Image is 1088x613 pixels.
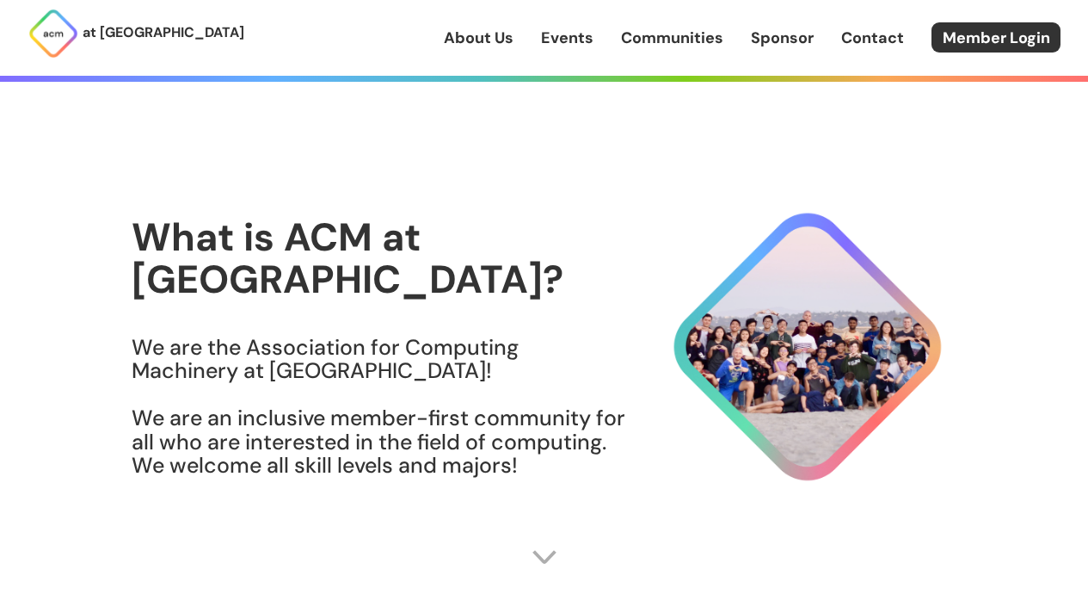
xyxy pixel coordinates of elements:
a: Contact [841,27,904,49]
p: at [GEOGRAPHIC_DATA] [83,22,244,44]
img: ACM Logo [28,8,79,59]
a: at [GEOGRAPHIC_DATA] [28,8,244,59]
h3: We are the Association for Computing Machinery at [GEOGRAPHIC_DATA]! We are an inclusive member-f... [132,336,627,478]
a: Communities [621,27,723,49]
a: Sponsor [751,27,814,49]
h1: What is ACM at [GEOGRAPHIC_DATA]? [132,216,627,301]
a: Events [541,27,593,49]
img: Scroll Arrow [532,544,557,570]
img: About Hero Image [627,197,957,497]
a: Member Login [931,22,1060,53]
a: About Us [444,27,513,49]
